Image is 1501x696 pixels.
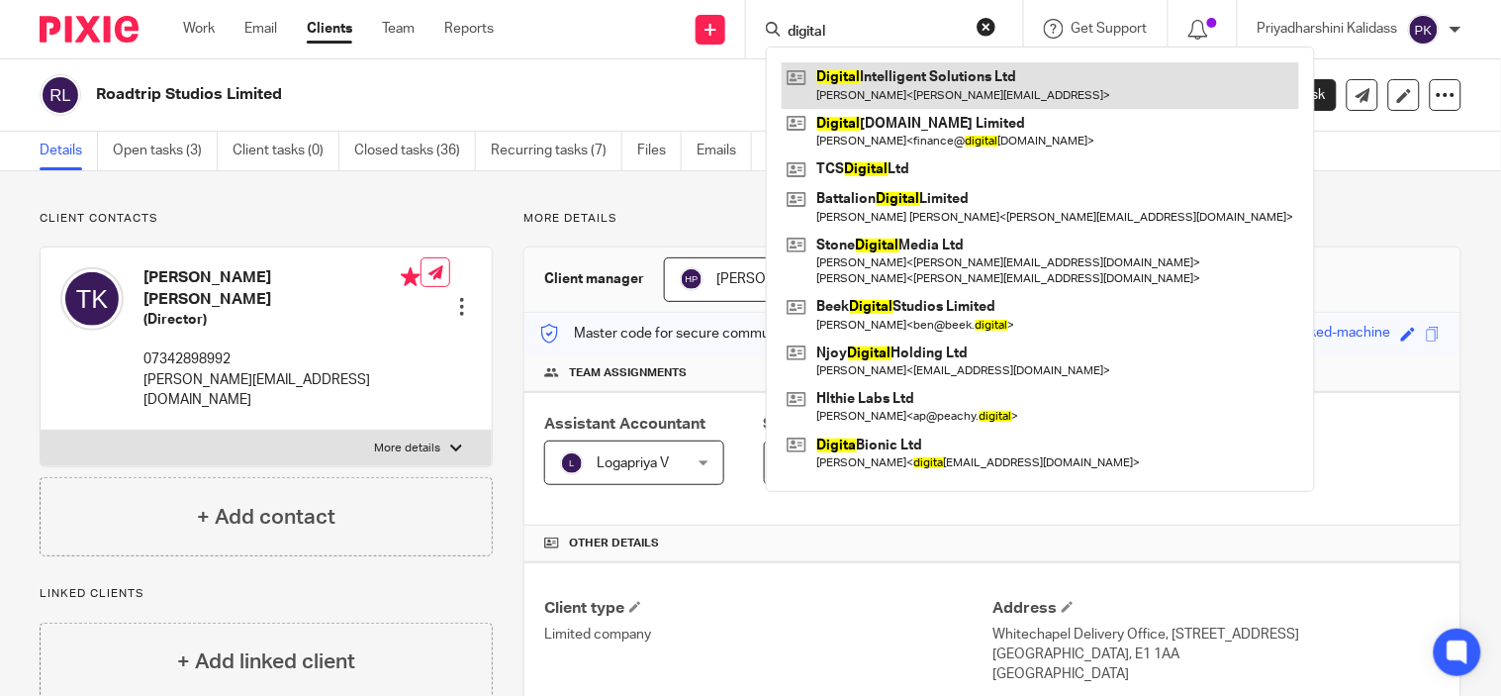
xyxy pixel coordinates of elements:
a: Recurring tasks (7) [491,132,622,170]
h5: (Director) [143,310,421,330]
h4: + Add linked client [177,646,355,677]
a: Closed tasks (36) [354,132,476,170]
h4: Client type [544,598,992,619]
a: Details [40,132,98,170]
img: Pixie [40,16,139,43]
img: svg%3E [680,267,704,291]
span: Other details [569,536,659,551]
p: [GEOGRAPHIC_DATA] [992,664,1441,684]
a: Clients [307,19,352,39]
input: Search [786,24,964,42]
p: Whitechapel Delivery Office, [STREET_ADDRESS] [992,625,1441,645]
img: svg%3E [1408,14,1440,46]
a: Email [244,19,277,39]
img: svg%3E [60,267,124,331]
a: Emails [697,132,752,170]
a: Reports [444,19,494,39]
h3: Client manager [544,269,644,289]
p: Master code for secure communications and files [539,324,881,344]
p: Client contacts [40,211,493,227]
button: Clear [977,17,996,37]
p: [PERSON_NAME][EMAIL_ADDRESS][DOMAIN_NAME] [143,370,421,411]
h2: Roadtrip Studios Limited [96,84,973,105]
p: Linked clients [40,586,493,602]
h4: + Add contact [197,502,335,533]
p: More details [374,441,440,456]
a: Open tasks (3) [113,132,218,170]
span: Team assignments [569,365,687,381]
a: Client tasks (0) [233,132,339,170]
p: Limited company [544,625,992,645]
h4: [PERSON_NAME] [PERSON_NAME] [143,267,421,310]
p: More details [523,211,1461,227]
p: [GEOGRAPHIC_DATA], E1 1AA [992,645,1441,664]
p: 07342898992 [143,349,421,369]
span: Logapriya V [597,456,669,470]
span: Get Support [1072,22,1148,36]
span: Assistant Accountant [544,416,705,432]
a: Files [637,132,682,170]
a: Team [382,19,415,39]
i: Primary [401,267,421,287]
span: [PERSON_NAME] [716,272,825,286]
img: svg%3E [560,451,584,475]
a: Work [183,19,215,39]
h4: Address [992,598,1441,619]
p: Priyadharshini Kalidass [1258,19,1398,39]
span: Sales Person [764,416,862,432]
img: svg%3E [40,74,81,116]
